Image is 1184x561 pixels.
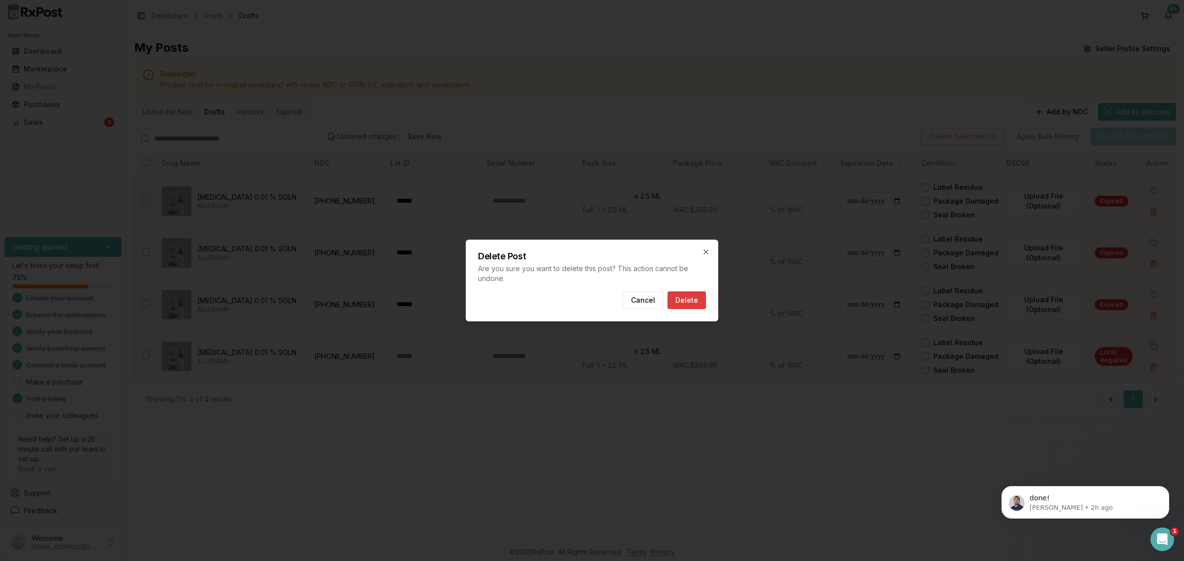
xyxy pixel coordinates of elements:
[1171,527,1179,535] span: 1
[478,264,706,283] p: Are you sure you want to delete this post? This action cannot be undone.
[623,291,664,309] button: Cancel
[1150,527,1174,551] iframe: Intercom live chat
[478,252,706,261] h2: Delete Post
[987,465,1184,534] iframe: Intercom notifications message
[667,291,706,309] button: Delete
